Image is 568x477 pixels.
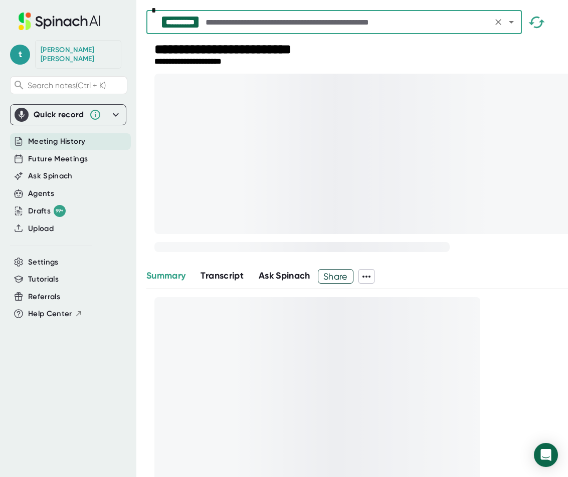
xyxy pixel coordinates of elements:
[28,308,83,320] button: Help Center
[318,269,353,284] button: Share
[318,268,353,285] span: Share
[34,110,84,120] div: Quick record
[504,15,518,29] button: Open
[28,274,59,285] button: Tutorials
[259,269,310,283] button: Ask Spinach
[54,205,66,217] div: 99+
[28,136,85,147] button: Meeting History
[28,205,66,217] button: Drafts 99+
[259,270,310,281] span: Ask Spinach
[28,205,66,217] div: Drafts
[28,291,60,303] button: Referrals
[28,81,106,90] span: Search notes (Ctrl + K)
[28,223,54,234] button: Upload
[28,308,72,320] span: Help Center
[41,46,116,63] div: Taylor Hanson
[10,45,30,65] span: t
[28,153,88,165] button: Future Meetings
[146,269,185,283] button: Summary
[201,270,244,281] span: Transcript
[201,269,244,283] button: Transcript
[534,443,558,467] div: Open Intercom Messenger
[28,188,54,199] button: Agents
[491,15,505,29] button: Clear
[28,170,73,182] button: Ask Spinach
[146,270,185,281] span: Summary
[15,105,122,125] div: Quick record
[28,257,59,268] button: Settings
